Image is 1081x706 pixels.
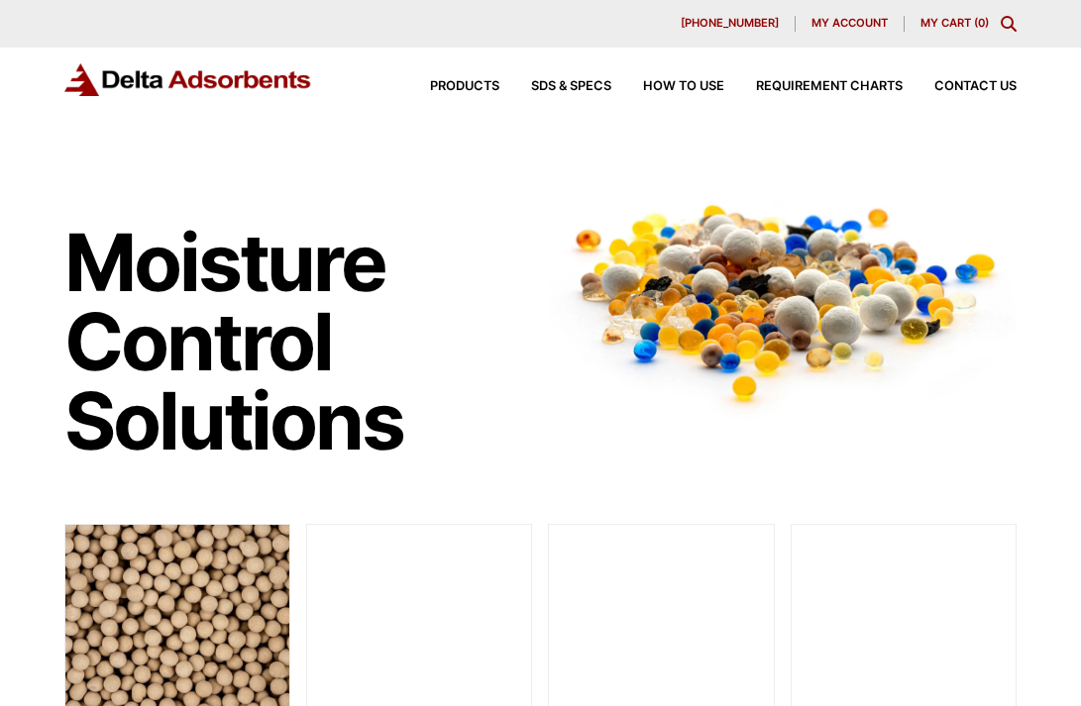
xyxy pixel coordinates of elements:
[531,80,611,93] span: SDS & SPECS
[499,80,611,93] a: SDS & SPECS
[643,80,724,93] span: How to Use
[920,16,989,30] a: My Cart (0)
[724,80,903,93] a: Requirement Charts
[811,18,888,29] span: My account
[978,16,985,30] span: 0
[430,80,499,93] span: Products
[398,80,499,93] a: Products
[548,183,1016,420] img: Image
[611,80,724,93] a: How to Use
[665,16,796,32] a: [PHONE_NUMBER]
[756,80,903,93] span: Requirement Charts
[681,18,779,29] span: [PHONE_NUMBER]
[796,16,905,32] a: My account
[64,223,529,460] h1: Moisture Control Solutions
[934,80,1017,93] span: Contact Us
[1001,16,1017,32] div: Toggle Modal Content
[64,63,312,96] img: Delta Adsorbents
[903,80,1017,93] a: Contact Us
